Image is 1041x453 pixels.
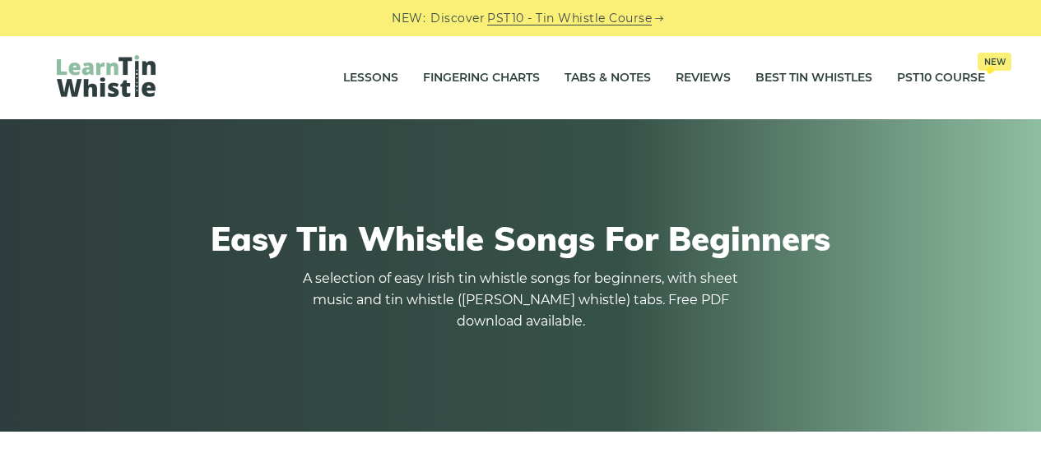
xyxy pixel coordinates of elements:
[565,58,651,99] a: Tabs & Notes
[57,219,985,258] h1: Easy Tin Whistle Songs For Beginners
[978,53,1011,71] span: New
[755,58,872,99] a: Best Tin Whistles
[299,268,743,332] p: A selection of easy Irish tin whistle songs for beginners, with sheet music and tin whistle ([PER...
[57,55,156,97] img: LearnTinWhistle.com
[423,58,540,99] a: Fingering Charts
[676,58,731,99] a: Reviews
[897,58,985,99] a: PST10 CourseNew
[343,58,398,99] a: Lessons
